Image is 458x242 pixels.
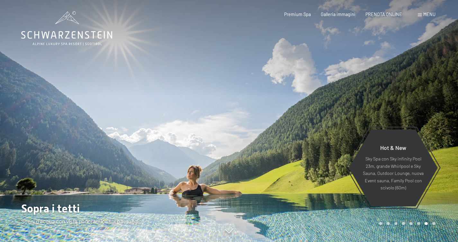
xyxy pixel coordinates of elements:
span: Menu [423,12,436,17]
div: Carousel Pagination [377,222,435,225]
a: Premium Spa [284,12,311,17]
a: Galleria immagini [321,12,355,17]
a: Hot & New Sky Spa con Sky infinity Pool 23m, grande Whirlpool e Sky Sauna, Outdoor Lounge, nuova ... [348,129,438,207]
div: Carousel Page 8 [432,222,436,225]
div: Carousel Page 2 [387,222,390,225]
div: Carousel Page 6 [417,222,420,225]
p: Sky Spa con Sky infinity Pool 23m, grande Whirlpool e Sky Sauna, Outdoor Lounge, nuova Event saun... [363,155,424,192]
div: Carousel Page 3 [394,222,398,225]
a: PRENOTA ONLINE [365,12,402,17]
span: Hot & New [380,144,406,151]
div: Carousel Page 7 (Current Slide) [425,222,428,225]
div: Carousel Page 1 [379,222,382,225]
div: Carousel Page 5 [409,222,413,225]
div: Carousel Page 4 [402,222,405,225]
